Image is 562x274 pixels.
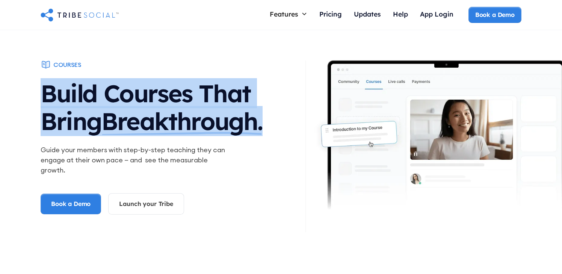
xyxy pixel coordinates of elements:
a: Book a Demo [41,194,101,214]
div: Features [270,10,298,18]
div: App Login [420,10,453,18]
a: Updates [348,7,387,23]
p: Guide your members with step-by-step teaching they can engage at their own pace — and see the mea... [41,145,233,175]
div: Pricing [319,10,342,18]
a: Book a Demo [468,7,521,23]
div: Help [393,10,408,18]
div: Courses [53,61,81,69]
a: Help [387,7,414,23]
div: Updates [354,10,381,18]
a: Launch your Tribe [108,193,184,214]
a: Pricing [313,7,348,23]
a: home [41,7,119,22]
div: Features [264,7,313,21]
span: Breakthrough. [101,107,263,135]
a: App Login [414,7,459,23]
h1: Build Courses That Bring [41,72,305,139]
